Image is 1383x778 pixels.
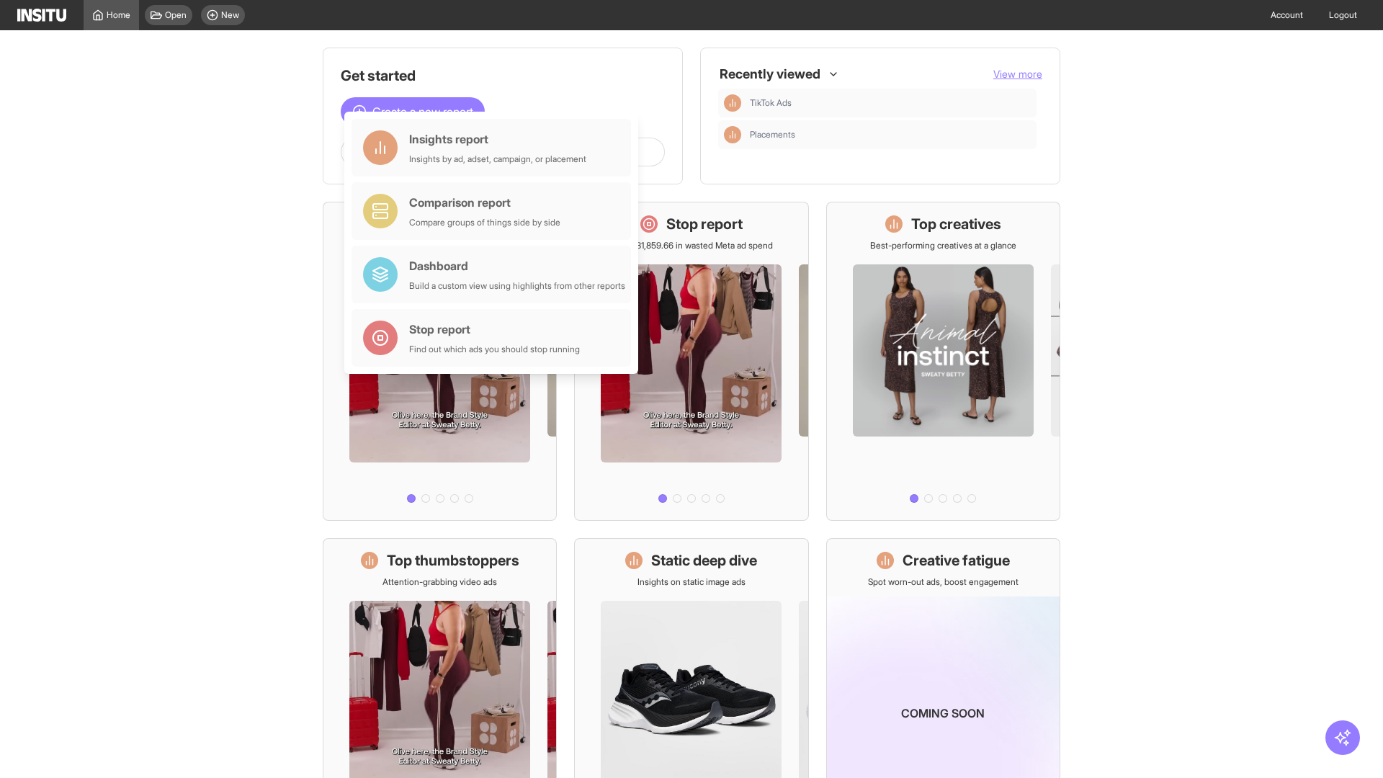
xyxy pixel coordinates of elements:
[221,9,239,21] span: New
[724,94,741,112] div: Insights
[409,130,586,148] div: Insights report
[993,68,1042,80] span: View more
[870,240,1016,251] p: Best-performing creatives at a glance
[409,344,580,355] div: Find out which ads you should stop running
[750,129,1031,140] span: Placements
[323,202,557,521] a: What's live nowSee all active ads instantly
[409,257,625,274] div: Dashboard
[165,9,187,21] span: Open
[750,97,792,109] span: TikTok Ads
[382,576,497,588] p: Attention-grabbing video ads
[409,280,625,292] div: Build a custom view using highlights from other reports
[651,550,757,571] h1: Static deep dive
[911,214,1001,234] h1: Top creatives
[574,202,808,521] a: Stop reportSave £31,859.66 in wasted Meta ad spend
[409,321,580,338] div: Stop report
[409,194,560,211] div: Comparison report
[341,66,665,86] h1: Get started
[372,103,473,120] span: Create a new report
[993,67,1042,81] button: View more
[107,9,130,21] span: Home
[750,129,795,140] span: Placements
[724,126,741,143] div: Insights
[409,217,560,228] div: Compare groups of things side by side
[409,153,586,165] div: Insights by ad, adset, campaign, or placement
[637,576,746,588] p: Insights on static image ads
[610,240,773,251] p: Save £31,859.66 in wasted Meta ad spend
[387,550,519,571] h1: Top thumbstoppers
[750,97,1031,109] span: TikTok Ads
[666,214,743,234] h1: Stop report
[341,97,485,126] button: Create a new report
[17,9,66,22] img: Logo
[826,202,1060,521] a: Top creativesBest-performing creatives at a glance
